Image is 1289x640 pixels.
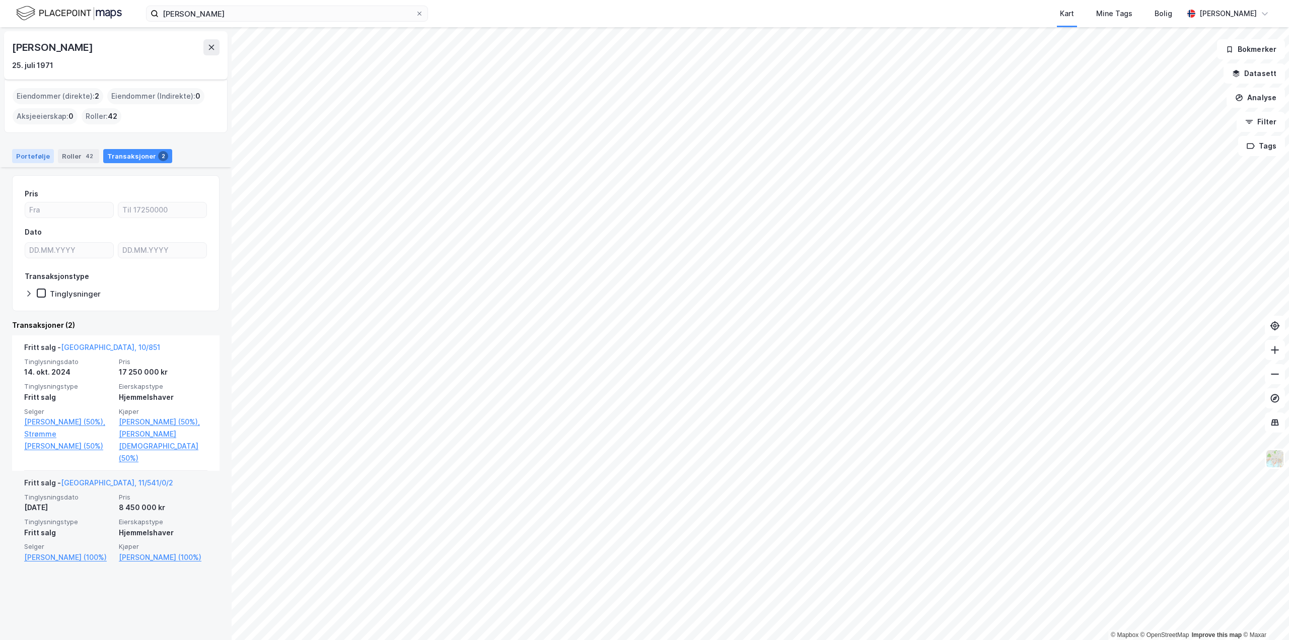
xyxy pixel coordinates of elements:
div: Portefølje [12,149,54,163]
div: 2 [158,151,168,161]
a: [PERSON_NAME][DEMOGRAPHIC_DATA] (50%) [119,428,207,464]
a: Mapbox [1111,631,1138,638]
span: 2 [95,90,99,102]
span: Pris [119,358,207,366]
div: Fritt salg [24,527,113,539]
div: Roller : [82,108,121,124]
span: 0 [68,110,74,122]
div: [DATE] [24,502,113,514]
input: DD.MM.YYYY [25,243,113,258]
div: Hjemmelshaver [119,527,207,539]
div: 14. okt. 2024 [24,366,113,378]
div: Pris [25,188,38,200]
span: Selger [24,407,113,416]
a: OpenStreetMap [1140,631,1189,638]
span: Pris [119,493,207,502]
a: [PERSON_NAME] (50%), [119,416,207,428]
span: Kjøper [119,407,207,416]
div: Tinglysninger [50,289,101,299]
div: Transaksjonstype [25,270,89,282]
a: [PERSON_NAME] (100%) [119,551,207,563]
div: Dato [25,226,42,238]
span: Tinglysningsdato [24,493,113,502]
button: Datasett [1224,63,1285,84]
button: Analyse [1227,88,1285,108]
div: Roller [58,149,99,163]
div: Bolig [1155,8,1172,20]
div: Fritt salg - [24,341,160,358]
span: 0 [195,90,200,102]
div: Mine Tags [1096,8,1132,20]
span: Eierskapstype [119,518,207,526]
a: [GEOGRAPHIC_DATA], 10/851 [61,343,160,351]
div: 25. juli 1971 [12,59,53,72]
div: Fritt salg [24,391,113,403]
input: DD.MM.YYYY [118,243,206,258]
div: Transaksjoner [103,149,172,163]
img: logo.f888ab2527a4732fd821a326f86c7f29.svg [16,5,122,22]
span: 42 [108,110,117,122]
button: Tags [1238,136,1285,156]
input: Søk på adresse, matrikkel, gårdeiere, leietakere eller personer [159,6,415,21]
iframe: Chat Widget [1239,592,1289,640]
span: Tinglysningstype [24,382,113,391]
div: 8 450 000 kr [119,502,207,514]
button: Bokmerker [1217,39,1285,59]
a: [PERSON_NAME] (50%), [24,416,113,428]
input: Til 17250000 [118,202,206,218]
div: [PERSON_NAME] [1199,8,1257,20]
div: Eiendommer (direkte) : [13,88,103,104]
div: Hjemmelshaver [119,391,207,403]
div: Fritt salg - [24,477,173,493]
button: Filter [1237,112,1285,132]
span: Kjøper [119,542,207,551]
div: Transaksjoner (2) [12,319,220,331]
a: [GEOGRAPHIC_DATA], 11/541/0/2 [61,478,173,487]
div: 42 [84,151,95,161]
div: Eiendommer (Indirekte) : [107,88,204,104]
img: Z [1265,449,1284,468]
span: Selger [24,542,113,551]
div: Aksjeeierskap : [13,108,78,124]
div: Kart [1060,8,1074,20]
div: [PERSON_NAME] [12,39,95,55]
input: Fra [25,202,113,218]
a: [PERSON_NAME] (100%) [24,551,113,563]
a: Strømme [PERSON_NAME] (50%) [24,428,113,452]
span: Eierskapstype [119,382,207,391]
span: Tinglysningsdato [24,358,113,366]
a: Improve this map [1192,631,1242,638]
div: 17 250 000 kr [119,366,207,378]
span: Tinglysningstype [24,518,113,526]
